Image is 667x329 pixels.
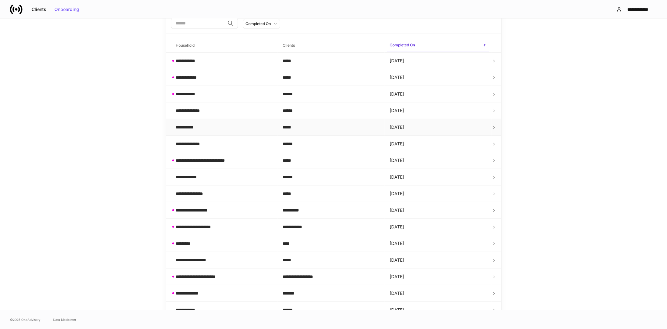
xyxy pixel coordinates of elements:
h6: Completed On [390,42,415,48]
button: Clients [28,4,50,14]
span: Completed On [387,39,489,52]
td: [DATE] [385,269,492,285]
span: © 2025 OneAdvisory [10,317,41,322]
td: [DATE] [385,136,492,152]
td: [DATE] [385,235,492,252]
a: Data Disclaimer [53,317,76,322]
td: [DATE] [385,169,492,185]
div: Onboarding [54,7,79,12]
td: [DATE] [385,152,492,169]
td: [DATE] [385,53,492,69]
h6: Clients [283,42,295,48]
td: [DATE] [385,302,492,318]
td: [DATE] [385,285,492,302]
div: Clients [32,7,46,12]
td: [DATE] [385,219,492,235]
td: [DATE] [385,252,492,269]
h6: Household [176,42,195,48]
button: Onboarding [50,4,83,14]
td: [DATE] [385,69,492,86]
button: Completed On [243,19,280,29]
td: [DATE] [385,185,492,202]
td: [DATE] [385,102,492,119]
td: [DATE] [385,202,492,219]
td: [DATE] [385,119,492,136]
div: Completed On [246,21,271,27]
span: Household [174,39,275,52]
span: Clients [280,39,382,52]
td: [DATE] [385,86,492,102]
